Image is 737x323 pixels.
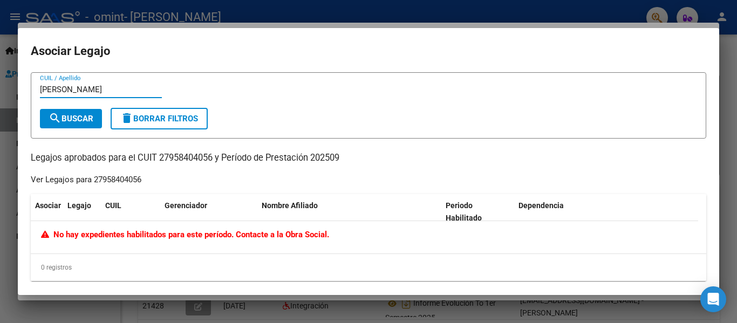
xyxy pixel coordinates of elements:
span: Dependencia [518,201,564,210]
span: Nombre Afiliado [262,201,318,210]
datatable-header-cell: Legajo [63,194,101,230]
h2: Asociar Legajo [31,41,706,61]
mat-icon: delete [120,112,133,125]
span: CUIL [105,201,121,210]
div: Ver Legajos para 27958404056 [31,174,141,186]
span: Legajo [67,201,91,210]
p: Legajos aprobados para el CUIT 27958404056 y Período de Prestación 202509 [31,152,706,165]
div: Open Intercom Messenger [700,286,726,312]
datatable-header-cell: Periodo Habilitado [441,194,514,230]
datatable-header-cell: Nombre Afiliado [257,194,441,230]
span: No hay expedientes habilitados para este período. Contacte a la Obra Social. [41,230,329,239]
button: Buscar [40,109,102,128]
button: Borrar Filtros [111,108,208,129]
span: Borrar Filtros [120,114,198,123]
datatable-header-cell: Gerenciador [160,194,257,230]
datatable-header-cell: CUIL [101,194,160,230]
datatable-header-cell: Dependencia [514,194,698,230]
span: Asociar [35,201,61,210]
span: Gerenciador [165,201,207,210]
div: 0 registros [31,254,706,281]
span: Periodo Habilitado [446,201,482,222]
mat-icon: search [49,112,62,125]
datatable-header-cell: Asociar [31,194,63,230]
span: Buscar [49,114,93,123]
